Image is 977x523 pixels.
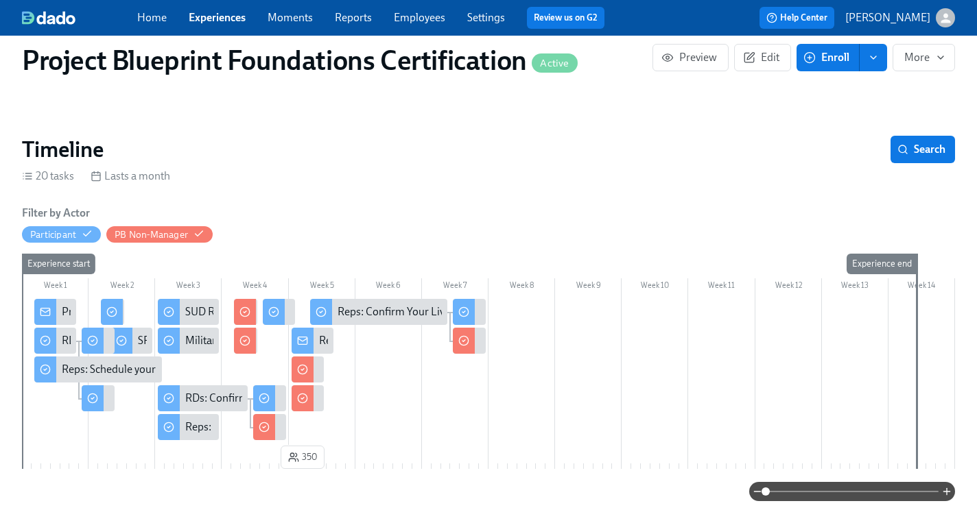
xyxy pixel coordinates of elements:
[534,11,598,25] a: Review us on G2
[532,58,577,69] span: Active
[185,391,411,406] div: RDs: Confirm Your Live Certification Completion
[22,136,104,163] h2: Timeline
[734,44,791,71] button: Edit
[185,419,407,435] div: Reps: Complete Your Pre-Work Account Tiering
[138,333,396,348] div: SRDs: Schedule your Project Blueprint Live Certification
[845,8,955,27] button: [PERSON_NAME]
[891,136,955,163] button: Search
[806,51,849,64] span: Enroll
[622,278,688,296] div: Week 10
[22,278,89,296] div: Week 1
[310,299,447,325] div: Reps: Confirm Your Live Certification Completion
[22,254,95,274] div: Experience start
[760,7,834,29] button: Help Center
[355,278,422,296] div: Week 6
[797,44,860,71] button: Enroll
[110,328,152,354] div: SRDs: Schedule your Project Blueprint Live Certification
[652,44,729,71] button: Preview
[664,51,717,64] span: Preview
[137,11,167,24] a: Home
[422,278,488,296] div: Week 7
[335,11,372,24] a: Reports
[22,11,75,25] img: dado
[688,278,755,296] div: Week 11
[106,226,213,243] button: PB Non-Manager
[91,169,170,184] div: Lasts a month
[34,356,162,382] div: Reps: Schedule your Project Blueprint Live Certification
[467,11,505,24] a: Settings
[34,328,76,354] div: RDs: Schedule your Project Blueprint Live Certification
[155,278,222,296] div: Week 3
[158,328,219,354] div: Military/VA Reps: Complete Your Pre-Work Account Tiering
[288,450,317,464] span: 350
[22,169,74,184] div: 20 tasks
[292,328,333,354] div: Reps: Get Ready for your PB Live Cert!
[22,44,578,77] h1: Project Blueprint Foundations Certification
[22,226,101,243] button: Participant
[115,228,188,241] div: Hide PB Non-Manager
[394,11,445,24] a: Employees
[338,304,567,319] div: Reps: Confirm Your Live Certification Completion
[904,51,943,64] span: More
[22,206,90,221] h6: Filter by Actor
[755,278,822,296] div: Week 12
[822,278,888,296] div: Week 13
[746,51,779,64] span: Edit
[888,278,955,296] div: Week 14
[555,278,622,296] div: Week 9
[158,414,219,440] div: Reps: Complete Your Pre-Work Account Tiering
[289,278,355,296] div: Week 5
[62,304,256,319] div: Project Blueprint Certification Next Steps!
[845,10,930,25] p: [PERSON_NAME]
[527,7,604,29] button: Review us on G2
[158,385,248,411] div: RDs: Confirm Your Live Certification Completion
[62,333,314,348] div: RDs: Schedule your Project Blueprint Live Certification
[30,228,76,241] div: Hide Participant
[319,333,496,348] div: Reps: Get Ready for your PB Live Cert!
[893,44,955,71] button: More
[488,278,555,296] div: Week 8
[860,44,887,71] button: enroll
[22,11,137,25] a: dado
[34,299,76,325] div: Project Blueprint Certification Next Steps!
[900,143,945,156] span: Search
[158,299,219,325] div: SUD Reps: Complete Your Pre-Work Account Tiering
[847,254,917,274] div: Experience end
[766,11,827,25] span: Help Center
[185,304,429,319] div: SUD Reps: Complete Your Pre-Work Account Tiering
[268,11,313,24] a: Moments
[62,362,318,377] div: Reps: Schedule your Project Blueprint Live Certification
[222,278,288,296] div: Week 4
[185,333,461,348] div: Military/VA Reps: Complete Your Pre-Work Account Tiering
[89,278,155,296] div: Week 2
[189,11,246,24] a: Experiences
[281,446,325,469] button: 350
